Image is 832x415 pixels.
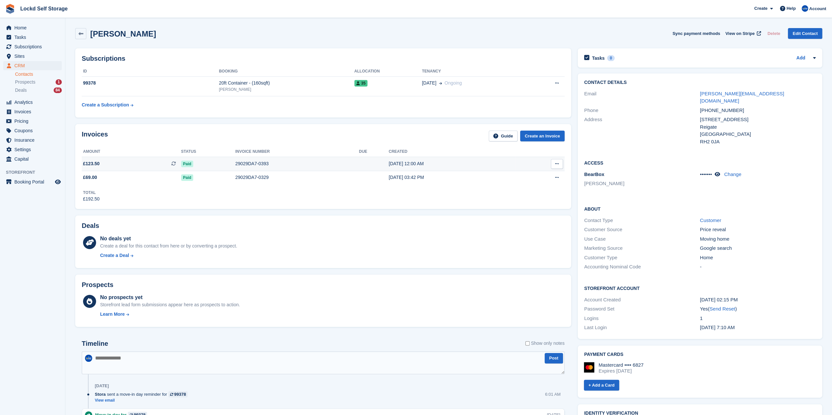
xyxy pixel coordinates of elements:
[584,90,700,105] div: Email
[607,55,615,61] div: 0
[18,3,70,14] a: Lockd Self Storage
[100,235,237,243] div: No deals yet
[3,154,62,164] a: menu
[3,33,62,42] a: menu
[389,160,515,167] div: [DATE] 12:00 AM
[525,340,530,347] input: Show only notes
[584,263,700,271] div: Accounting Nominal Code
[584,305,700,313] div: Password Set
[82,55,565,62] h2: Subscriptions
[389,174,515,181] div: [DATE] 03:42 PM
[700,123,816,131] div: Reigate
[422,80,436,87] span: [DATE]
[95,398,191,403] a: View email
[584,315,700,322] div: Logins
[14,154,54,164] span: Capital
[219,87,354,92] div: [PERSON_NAME]
[100,301,240,308] div: Storefront lead form submissions appear here as prospects to action.
[584,180,700,187] li: [PERSON_NAME]
[354,66,422,77] th: Allocation
[14,52,54,61] span: Sites
[584,107,700,114] div: Phone
[82,102,129,108] div: Create a Subscription
[700,263,816,271] div: -
[489,131,518,141] a: Guide
[700,107,816,114] div: [PHONE_NUMBER]
[168,391,188,397] a: 99378
[709,306,735,311] a: Send Reset
[83,190,100,196] div: Total
[584,254,700,262] div: Customer Type
[584,159,816,166] h2: Access
[584,362,594,373] img: Mastercard Logo
[14,126,54,135] span: Coupons
[700,217,721,223] a: Customer
[100,311,240,318] a: Learn More
[14,177,54,186] span: Booking Portal
[56,79,62,85] div: 1
[584,116,700,145] div: Address
[15,87,27,93] span: Deals
[796,55,805,62] a: Add
[584,205,816,212] h2: About
[359,147,389,157] th: Due
[14,33,54,42] span: Tasks
[700,315,816,322] div: 1
[14,107,54,116] span: Invoices
[3,52,62,61] a: menu
[82,131,108,141] h2: Invoices
[725,30,755,37] span: View on Stripe
[90,29,156,38] h2: [PERSON_NAME]
[545,391,561,397] div: 6:01 AM
[15,79,35,85] span: Prospects
[584,245,700,252] div: Marketing Source
[525,340,565,347] label: Show only notes
[15,79,62,86] a: Prospects 1
[100,252,129,259] div: Create a Deal
[85,355,92,362] img: Jonny Bleach
[700,131,816,138] div: [GEOGRAPHIC_DATA]
[599,368,644,374] div: Expires [DATE]
[235,160,359,167] div: 29029DA7-0393
[100,243,237,249] div: Create a deal for this contact from here or by converting a prospect.
[700,226,816,233] div: Price reveal
[3,145,62,154] a: menu
[700,245,816,252] div: Google search
[14,98,54,107] span: Analytics
[83,160,100,167] span: £123.50
[83,174,97,181] span: £69.00
[14,117,54,126] span: Pricing
[584,296,700,304] div: Account Created
[181,161,193,167] span: Paid
[422,66,528,77] th: Tenancy
[82,281,113,289] h2: Prospects
[15,87,62,94] a: Deals 84
[787,5,796,12] span: Help
[14,136,54,145] span: Insurance
[592,55,605,61] h2: Tasks
[584,235,700,243] div: Use Case
[82,222,99,230] h2: Deals
[235,147,359,157] th: Invoice number
[700,235,816,243] div: Moving home
[708,306,737,311] span: ( )
[584,380,619,391] a: + Add a Card
[700,254,816,262] div: Home
[723,28,762,39] a: View on Stripe
[672,28,720,39] button: Sync payment methods
[700,91,784,104] a: [PERSON_NAME][EMAIL_ADDRESS][DOMAIN_NAME]
[788,28,822,39] a: Edit Contact
[82,147,181,157] th: Amount
[219,66,354,77] th: Booking
[520,131,565,141] a: Create an Invoice
[15,71,62,77] a: Contacts
[700,171,712,177] span: •••••••
[181,147,235,157] th: Status
[3,107,62,116] a: menu
[54,178,62,186] a: Preview store
[584,217,700,224] div: Contact Type
[389,147,515,157] th: Created
[3,177,62,186] a: menu
[724,171,741,177] a: Change
[545,353,563,364] button: Post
